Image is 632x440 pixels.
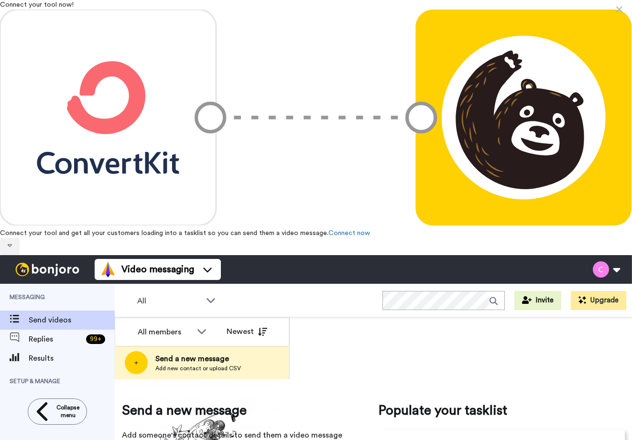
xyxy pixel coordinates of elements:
span: Send a new message [122,401,369,420]
span: Results [29,353,115,364]
span: All [137,295,201,307]
span: Collapse menu [56,404,79,419]
div: All members [138,326,192,338]
button: Newest [219,322,274,341]
img: bj-logo-header-white.svg [11,263,83,276]
a: Connect now [328,230,370,236]
span: Send a new message [155,353,241,365]
button: Collapse menu [28,398,87,425]
span: Replies [29,333,82,345]
span: Add new contact or upload CSV [155,365,241,372]
div: 99 + [86,334,105,344]
button: Invite [514,291,561,310]
span: Populate your tasklist [378,401,625,420]
button: Upgrade [571,291,626,310]
span: Send videos [29,314,115,326]
span: Video messaging [121,263,194,276]
img: vm-color.svg [100,262,116,277]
